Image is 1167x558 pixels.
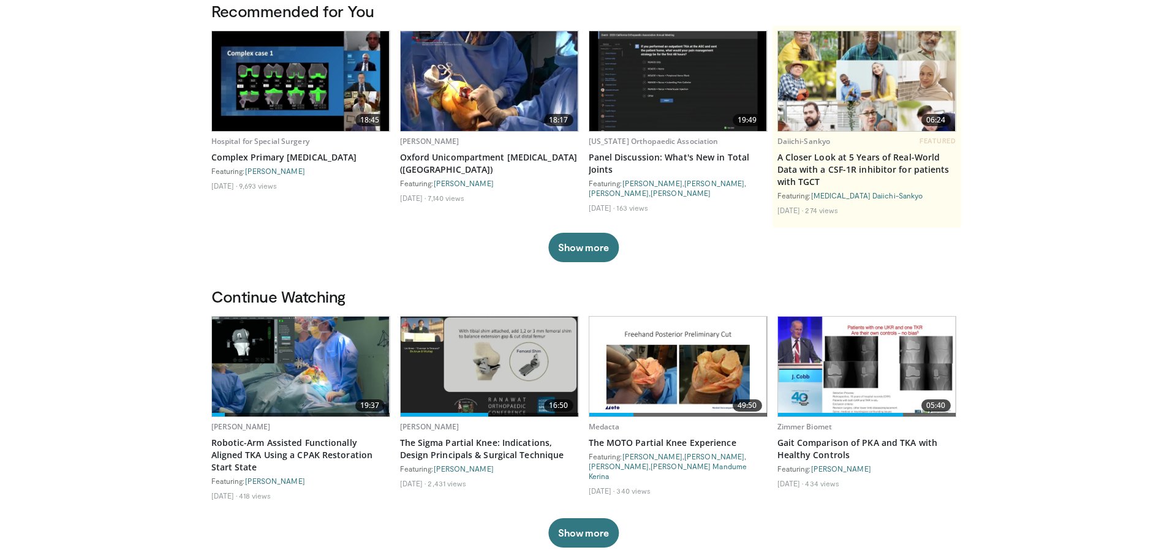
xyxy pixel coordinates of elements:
h3: Recommended for You [211,1,956,21]
a: [PERSON_NAME] [589,462,649,470]
img: 5f9c0737-b531-4be0-b8ce-730123195e76.620x360_q85_upscale.jpg [212,317,390,417]
li: 163 views [616,203,648,213]
a: [PERSON_NAME] [211,421,271,432]
a: Complex Primary [MEDICAL_DATA] [211,151,390,164]
a: [PERSON_NAME] [622,452,682,461]
a: [PERSON_NAME] [434,179,494,187]
img: ccc24972-9600-4baa-a65e-588250812ded.620x360_q85_upscale.jpg [589,31,767,131]
a: 19:37 [212,317,390,417]
li: [DATE] [589,203,615,213]
div: Featuring: , , , [589,451,768,481]
span: 19:49 [733,114,762,126]
span: 18:17 [544,114,573,126]
a: 05:40 [778,317,956,417]
img: b4e7bb26-fa9c-4d3d-adc6-8682f890a2bc.620x360_q85_upscale.jpg [401,317,578,417]
div: Featuring: , , , [589,178,768,198]
span: 19:37 [355,399,385,412]
a: [PERSON_NAME] [622,179,682,187]
a: Hospital for Special Surgery [211,136,309,146]
a: The MOTO Partial Knee Experience [589,437,768,449]
a: 06:24 [778,31,956,131]
li: [DATE] [211,181,238,190]
a: 18:45 [212,31,390,131]
div: Featuring: [400,178,579,188]
a: [PERSON_NAME] [684,452,744,461]
li: 2,431 views [428,478,466,488]
a: [PERSON_NAME] [684,179,744,187]
a: [PERSON_NAME] [245,167,305,175]
a: [PERSON_NAME] [400,421,459,432]
span: 49:50 [733,399,762,412]
div: Featuring: [777,190,956,200]
div: Featuring: [211,166,390,176]
li: 418 views [239,491,271,500]
li: [DATE] [400,478,426,488]
li: [DATE] [777,478,804,488]
a: Panel Discussion: What's New in Total Joints [589,151,768,176]
a: [PERSON_NAME] Mandume Kerina [589,462,747,480]
li: 434 views [805,478,839,488]
button: Show more [548,518,619,548]
li: [DATE] [211,491,238,500]
a: A Closer Look at 5 Years of Real-World Data with a CSF-1R inhibitor for patients with TGCT [777,151,956,188]
li: 274 views [805,205,838,215]
h3: Continue Watching [211,287,956,306]
span: 18:45 [355,114,385,126]
a: [US_STATE] Orthopaedic Association [589,136,719,146]
li: 9,693 views [239,181,277,190]
div: Featuring: [777,464,956,473]
a: 19:49 [589,31,767,131]
div: Featuring: [211,476,390,486]
a: Oxford Unicompartment [MEDICAL_DATA] ([GEOGRAPHIC_DATA]) [400,151,579,176]
li: [DATE] [589,486,615,496]
a: Medacta [589,421,620,432]
li: [DATE] [400,193,426,203]
img: e0c75c38-3898-4e2f-b573-c63516b6ae86.620x360_q85_upscale.jpg [589,317,767,417]
a: [PERSON_NAME] [245,477,305,485]
a: [MEDICAL_DATA] Daiichi-Sankyo [811,191,923,200]
span: 05:40 [921,399,951,412]
button: Show more [548,233,619,262]
span: 16:50 [544,399,573,412]
a: Daiichi-Sankyo [777,136,831,146]
a: [PERSON_NAME] [651,189,711,197]
span: FEATURED [920,137,956,145]
li: 340 views [616,486,651,496]
a: 49:50 [589,317,767,417]
a: [PERSON_NAME] [400,136,459,146]
img: 93c22cae-14d1-47f0-9e4a-a244e824b022.png.620x360_q85_upscale.jpg [778,31,956,131]
span: 06:24 [921,114,951,126]
img: e6f05148-0552-4775-ab59-e5595e859885.620x360_q85_upscale.jpg [401,31,578,131]
a: Gait Comparison of PKA and TKA with Healthy Controls [777,437,956,461]
a: Robotic-Arm Assisted Functionally Aligned TKA Using a CPAK Restoration Start State [211,437,390,473]
a: [PERSON_NAME] [811,464,871,473]
img: 0b8bbda9-1ba6-478c-8dfd-52395c81354d.620x360_q85_upscale.jpg [778,317,956,417]
a: 16:50 [401,317,578,417]
div: Featuring: [400,464,579,473]
img: e4f1a5b7-268b-4559-afc9-fa94e76e0451.620x360_q85_upscale.jpg [212,31,390,131]
a: 18:17 [401,31,578,131]
a: [PERSON_NAME] [434,464,494,473]
a: Zimmer Biomet [777,421,833,432]
a: The Sigma Partial Knee: Indications, Design Principals & Surgical Technique [400,437,579,461]
a: [PERSON_NAME] [589,189,649,197]
li: 7,140 views [428,193,464,203]
li: [DATE] [777,205,804,215]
